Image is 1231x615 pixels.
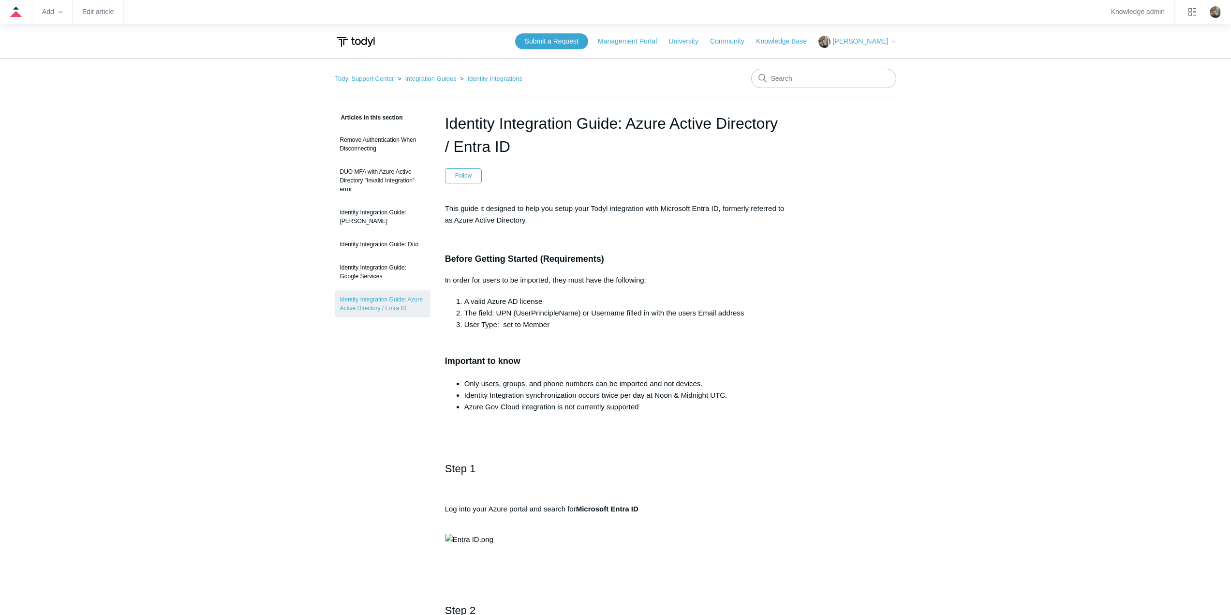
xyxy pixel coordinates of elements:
[405,75,456,82] a: Integration Guides
[445,503,786,526] p: Log into your Azure portal and search for
[1111,9,1165,15] a: Knowledge admin
[464,319,786,330] li: User Type: set to Member
[756,36,816,46] a: Knowledge Base
[335,290,430,317] a: Identity Integration Guide: Azure Active Directory / Entra ID
[464,378,786,390] li: Only users, groups, and phone numbers can be imported and not devices.
[458,75,522,82] li: Identity Integrations
[445,274,786,286] p: In order for users to be imported, they must have the following:
[335,235,430,254] a: Identity Integration Guide: Duo
[710,36,754,46] a: Community
[445,112,786,158] h1: Identity Integration Guide: Azure Active Directory / Entra ID
[1210,6,1221,18] img: user avatar
[576,505,638,513] strong: Microsoft Entra ID
[464,401,786,413] li: Azure Gov Cloud integration is not currently supported
[42,9,62,15] zd-hc-trigger: Add
[445,168,482,183] button: Follow Article
[445,340,786,368] h3: Important to know
[668,36,708,46] a: University
[335,203,430,230] a: Identity Integration Guide: [PERSON_NAME]
[445,534,493,545] img: Entra ID.png
[464,390,786,401] li: Identity Integration synchronization occurs twice per day at Noon & Midnight UTC.
[335,131,430,158] a: Remove Authentication When Disconnecting
[335,75,396,82] li: Todyl Support Center
[335,33,376,51] img: Todyl Support Center Help Center home page
[396,75,458,82] li: Integration Guides
[468,75,522,82] a: Identity Integrations
[445,203,786,226] p: This guide it designed to help you setup your Todyl integration with Microsoft Entra ID, formerly...
[335,258,430,285] a: Identity Integration Guide: Google Services
[1210,6,1221,18] zd-hc-trigger: Click your profile icon to open the profile menu
[445,252,786,266] h3: Before Getting Started (Requirements)
[445,460,786,494] h2: Step 1
[818,36,896,48] button: [PERSON_NAME]
[598,36,667,46] a: Management Portal
[464,296,786,307] li: A valid Azure AD license
[335,75,394,82] a: Todyl Support Center
[335,114,403,121] span: Articles in this section
[515,33,588,49] a: Submit a Request
[82,9,114,15] a: Edit article
[832,37,888,45] span: [PERSON_NAME]
[464,307,786,319] li: The field: UPN (UserPrincipleName) or Username filled in with the users Email address
[751,69,896,88] input: Search
[335,163,430,198] a: DUO MFA with Azure Active Directory "Invalid Integration" error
